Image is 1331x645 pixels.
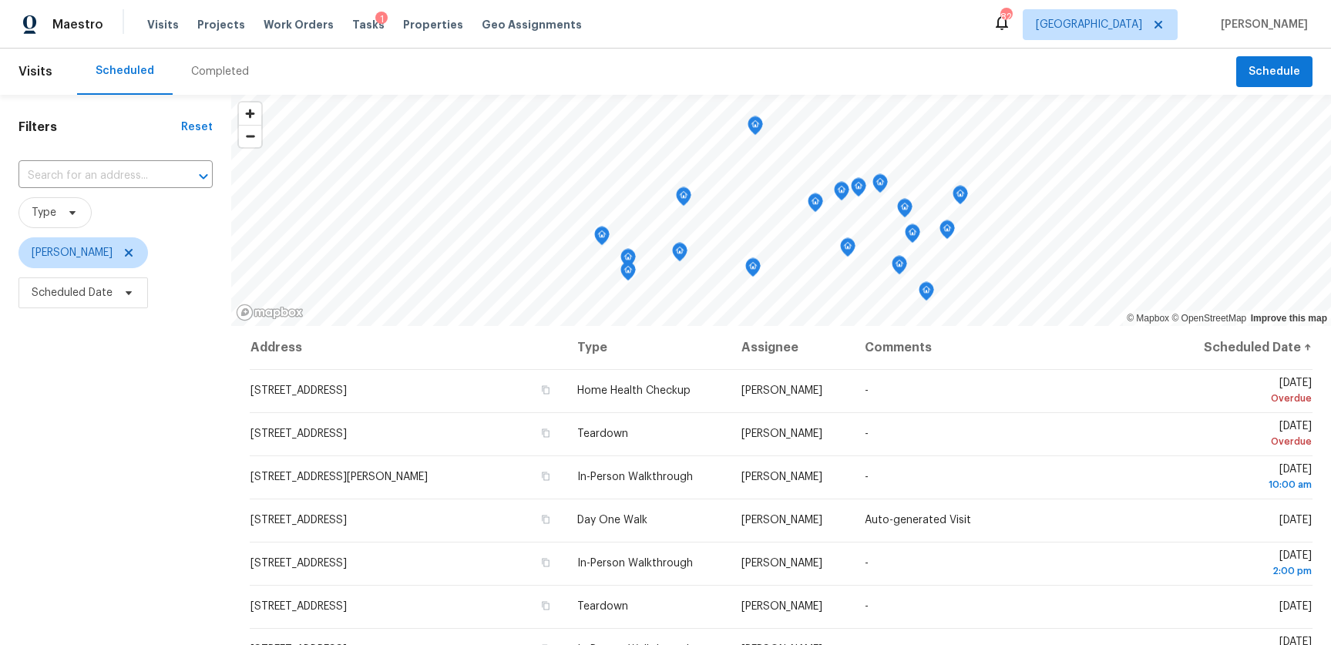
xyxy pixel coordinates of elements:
span: [STREET_ADDRESS] [250,385,347,396]
canvas: Map [231,95,1331,326]
button: Open [193,166,214,187]
div: Map marker [851,178,866,202]
div: Map marker [892,256,907,280]
span: - [865,385,869,396]
div: Reset [181,119,213,135]
span: [PERSON_NAME] [741,428,822,439]
div: Map marker [897,199,913,223]
a: OpenStreetMap [1171,313,1246,324]
span: [STREET_ADDRESS] [250,428,347,439]
button: Zoom in [239,102,261,125]
div: Map marker [872,174,888,198]
div: Map marker [748,116,763,140]
h1: Filters [18,119,181,135]
div: 2:00 pm [1183,563,1312,579]
th: Address [250,326,565,369]
span: Tasks [352,19,385,30]
input: Search for an address... [18,164,170,188]
div: Map marker [620,262,636,286]
div: Map marker [808,193,823,217]
div: Map marker [834,182,849,206]
div: Map marker [953,186,968,210]
button: Copy Address [539,383,553,397]
button: Copy Address [539,469,553,483]
button: Copy Address [539,512,553,526]
button: Copy Address [539,556,553,569]
span: Day One Walk [577,515,647,526]
span: [STREET_ADDRESS] [250,601,347,612]
span: Home Health Checkup [577,385,691,396]
span: [DATE] [1279,515,1312,526]
span: [DATE] [1279,601,1312,612]
span: Schedule [1249,62,1300,82]
span: [PERSON_NAME] [741,558,822,569]
span: Work Orders [264,17,334,32]
span: [PERSON_NAME] [741,385,822,396]
span: [STREET_ADDRESS][PERSON_NAME] [250,472,428,482]
span: Zoom out [239,126,261,147]
div: Overdue [1183,434,1312,449]
span: [GEOGRAPHIC_DATA] [1036,17,1142,32]
div: Map marker [594,227,610,250]
span: [DATE] [1183,550,1312,579]
span: [DATE] [1183,421,1312,449]
div: Map marker [676,187,691,211]
th: Scheduled Date ↑ [1171,326,1313,369]
span: [DATE] [1183,464,1312,492]
div: Overdue [1183,391,1312,406]
span: [PERSON_NAME] [1215,17,1308,32]
div: Map marker [905,224,920,248]
span: Geo Assignments [482,17,582,32]
th: Assignee [729,326,852,369]
span: Visits [18,55,52,89]
span: Visits [147,17,179,32]
button: Schedule [1236,56,1313,88]
th: Comments [852,326,1171,369]
span: Teardown [577,428,628,439]
div: 10:00 am [1183,477,1312,492]
div: Map marker [840,238,855,262]
button: Zoom out [239,125,261,147]
span: Scheduled Date [32,285,113,301]
span: - [865,472,869,482]
div: 1 [375,12,388,27]
span: [PERSON_NAME] [741,472,822,482]
span: [STREET_ADDRESS] [250,515,347,526]
div: Map marker [620,249,636,273]
div: Map marker [672,243,687,267]
span: [PERSON_NAME] [741,601,822,612]
a: Mapbox homepage [236,304,304,321]
span: In-Person Walkthrough [577,558,693,569]
span: [STREET_ADDRESS] [250,558,347,569]
button: Copy Address [539,426,553,440]
div: Map marker [939,220,955,244]
span: Auto-generated Visit [865,515,971,526]
span: Properties [403,17,463,32]
button: Copy Address [539,599,553,613]
span: - [865,558,869,569]
div: Completed [191,64,249,79]
span: In-Person Walkthrough [577,472,693,482]
span: - [865,601,869,612]
span: Teardown [577,601,628,612]
div: 82 [1000,9,1011,25]
a: Mapbox [1127,313,1169,324]
span: Maestro [52,17,103,32]
span: - [865,428,869,439]
span: [PERSON_NAME] [741,515,822,526]
span: [PERSON_NAME] [32,245,113,260]
th: Type [565,326,729,369]
span: Projects [197,17,245,32]
div: Scheduled [96,63,154,79]
a: Improve this map [1251,313,1327,324]
span: [DATE] [1183,378,1312,406]
div: Map marker [919,282,934,306]
span: Type [32,205,56,220]
div: Map marker [745,258,761,282]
